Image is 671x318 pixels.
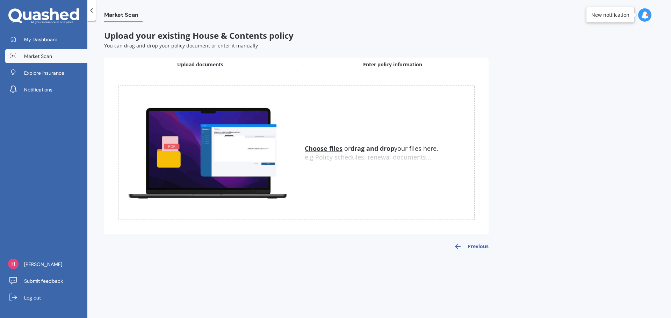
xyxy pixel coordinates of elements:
span: Notifications [24,86,52,93]
span: or your files here. [305,144,438,153]
img: ACg8ocJpxc13y07yJnX3dC_-opLzWoUw4wzXCgW2nZRkGVbq8MDANA=s96-c [8,259,19,269]
a: Explore insurance [5,66,87,80]
a: Submit feedback [5,274,87,288]
img: upload.de96410c8ce839c3fdd5.gif [118,104,296,202]
div: New notification [591,12,629,19]
a: My Dashboard [5,32,87,46]
button: Previous [454,242,489,251]
a: Market Scan [5,49,87,63]
a: [PERSON_NAME] [5,257,87,271]
span: Market Scan [104,12,143,21]
span: Market Scan [24,53,52,60]
u: Choose files [305,144,342,153]
span: My Dashboard [24,36,58,43]
span: Log out [24,294,41,301]
b: drag and drop [351,144,394,153]
a: Notifications [5,83,87,97]
span: Explore insurance [24,69,64,76]
span: Upload documents [177,61,223,68]
span: Enter policy information [363,61,422,68]
span: Submit feedback [24,278,63,284]
span: Upload your existing House & Contents policy [104,30,294,41]
div: e.g Policy schedules, renewal documents... [305,154,474,161]
a: Log out [5,291,87,305]
span: You can drag and drop your policy document or enter it manually [104,42,258,49]
span: [PERSON_NAME] [24,261,62,268]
